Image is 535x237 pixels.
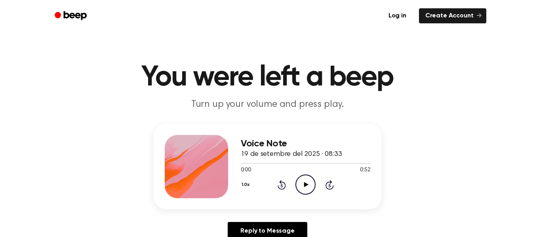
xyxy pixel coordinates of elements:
h1: You were left a beep [65,63,470,92]
a: Beep [49,8,94,24]
h3: Voice Note [241,138,371,149]
a: Log in [381,7,414,25]
a: Create Account [419,8,486,23]
p: Turn up your volume and press play. [116,98,420,111]
span: 19 de setembre del 2025 · 08:33 [241,151,342,158]
span: 0:52 [360,166,370,174]
span: 0:00 [241,166,251,174]
button: 1.0x [241,178,253,191]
